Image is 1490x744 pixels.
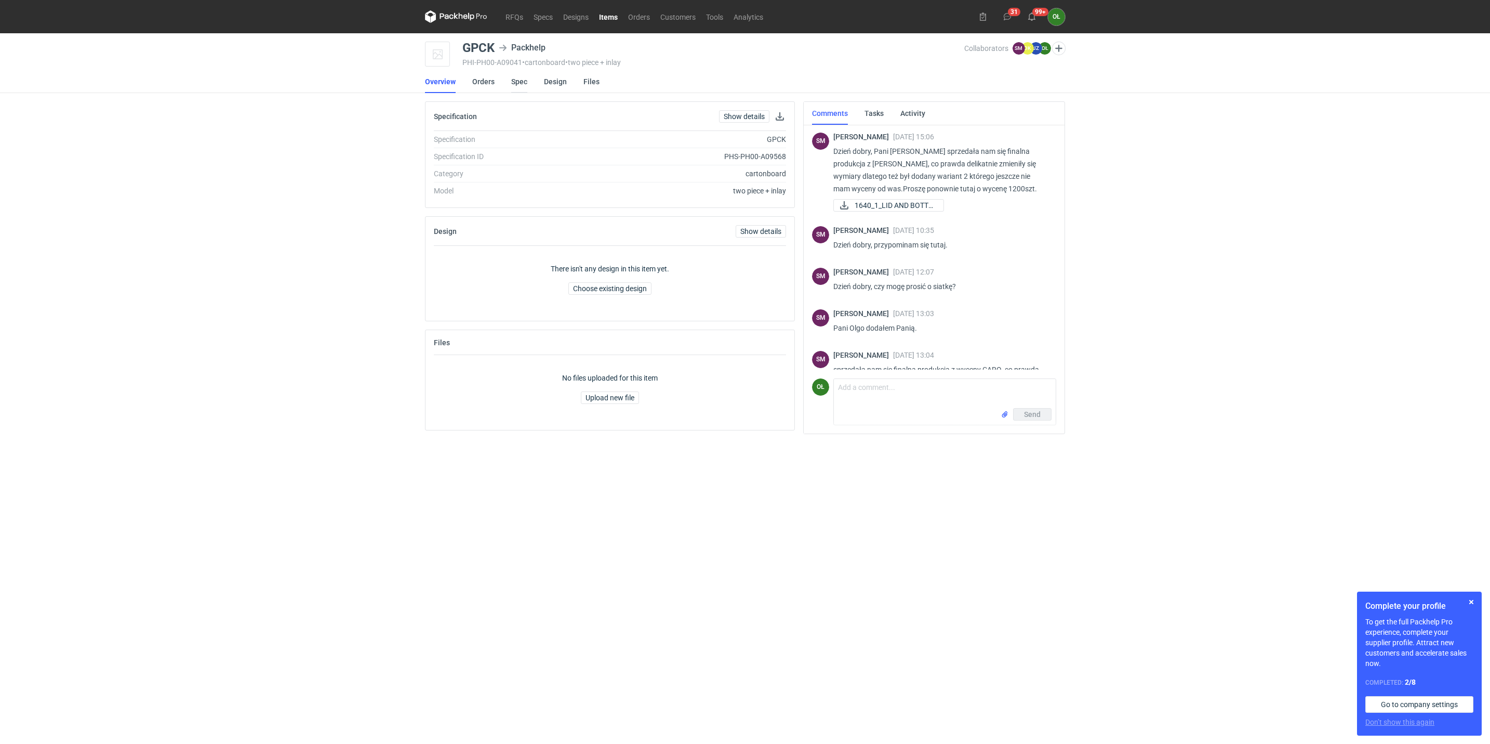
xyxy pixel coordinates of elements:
figcaption: SM [812,309,829,327]
p: Pani Olgo dodałem Panią. [833,322,1048,334]
h2: Specification [434,112,477,121]
a: Show details [736,225,786,238]
p: No files uploaded for this item [562,373,658,383]
span: [DATE] 15:06 [893,133,934,141]
figcaption: OŁ [1039,42,1051,55]
figcaption: SM [1013,42,1025,55]
div: Specification [434,134,575,145]
span: [DATE] 13:03 [893,309,934,318]
a: Files [583,70,600,93]
div: Completed: [1365,677,1473,688]
span: • two piece + inlay [565,58,621,67]
a: Customers [655,10,701,23]
div: Olga Łopatowicz [1048,8,1065,25]
button: Send [1013,408,1052,421]
div: Sebastian Markut [812,268,829,285]
a: Analytics [728,10,768,23]
span: Send [1024,411,1041,418]
p: To get the full Packhelp Pro experience, complete your supplier profile. Attract new customers an... [1365,617,1473,669]
a: Orders [623,10,655,23]
div: Model [434,186,575,196]
strong: 2 / 8 [1405,678,1416,686]
div: Sebastian Markut [812,133,829,150]
button: Skip for now [1465,596,1478,608]
p: Dzień dobry, czy mogę prosić o siatkę? [833,280,1048,293]
a: Show details [719,110,769,123]
button: 31 [999,8,1016,25]
div: Specification ID [434,151,575,162]
a: Design [544,70,567,93]
span: [DATE] 13:04 [893,351,934,359]
span: [PERSON_NAME] [833,226,893,234]
a: Go to company settings [1365,696,1473,713]
a: RFQs [500,10,528,23]
button: Don’t show this again [1365,717,1434,727]
a: Items [594,10,623,23]
figcaption: SM [812,226,829,243]
p: Dzień dobry, przypominam się tutaj. [833,239,1048,251]
h2: Design [434,227,457,236]
a: Spec [511,70,527,93]
figcaption: SM [812,133,829,150]
span: [PERSON_NAME] [833,133,893,141]
a: Specs [528,10,558,23]
div: Category [434,168,575,179]
span: Choose existing design [573,285,647,292]
figcaption: JZ [1030,42,1042,55]
span: [PERSON_NAME] [833,351,893,359]
span: • cartonboard [522,58,565,67]
a: Designs [558,10,594,23]
p: sprzedała nam się finalna produkcja z wyceny CARQ, co prawda delikatnie zmieniły się wymiary dlat... [833,363,1048,413]
button: 99+ [1023,8,1040,25]
button: Upload new file [581,391,639,404]
p: Dzień dobry, Pani [PERSON_NAME] sprzedała nam się finalna produkcja z [PERSON_NAME], co prawda de... [833,145,1048,195]
div: Packhelp [499,42,546,54]
span: Collaborators [964,44,1008,53]
div: two piece + inlay [575,186,786,196]
a: Tools [701,10,728,23]
a: Comments [812,102,848,125]
p: There isn't any design in this item yet. [551,264,669,274]
figcaption: SM [812,268,829,285]
figcaption: OŁ [812,378,829,396]
figcaption: DK [1021,42,1034,55]
span: [PERSON_NAME] [833,309,893,318]
button: Choose existing design [568,282,651,295]
div: 1640_1_LID AND BOTTOM + INLAY_GC1 300_400_V2 (1).pdf [833,199,937,212]
a: Orders [472,70,495,93]
div: GPCK [575,134,786,145]
h1: Complete your profile [1365,600,1473,612]
span: [DATE] 10:35 [893,226,934,234]
span: [DATE] 12:07 [893,268,934,276]
div: cartonboard [575,168,786,179]
span: 1640_1_LID AND BOTTO... [855,200,935,211]
span: [PERSON_NAME] [833,268,893,276]
a: 1640_1_LID AND BOTTO... [833,199,944,212]
div: Olga Łopatowicz [812,378,829,396]
div: Sebastian Markut [812,351,829,368]
div: PHI-PH00-A09041 [462,58,964,67]
a: Overview [425,70,456,93]
h2: Files [434,338,450,347]
figcaption: SM [812,351,829,368]
button: Download specification [774,110,786,123]
button: Edit collaborators [1052,42,1066,55]
svg: Packhelp Pro [425,10,487,23]
span: Upload new file [586,394,634,401]
div: GPCK [462,42,495,54]
div: Sebastian Markut [812,309,829,327]
a: Tasks [864,102,884,125]
a: Activity [900,102,925,125]
div: Sebastian Markut [812,226,829,243]
button: OŁ [1048,8,1065,25]
div: PHS-PH00-A09568 [575,151,786,162]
